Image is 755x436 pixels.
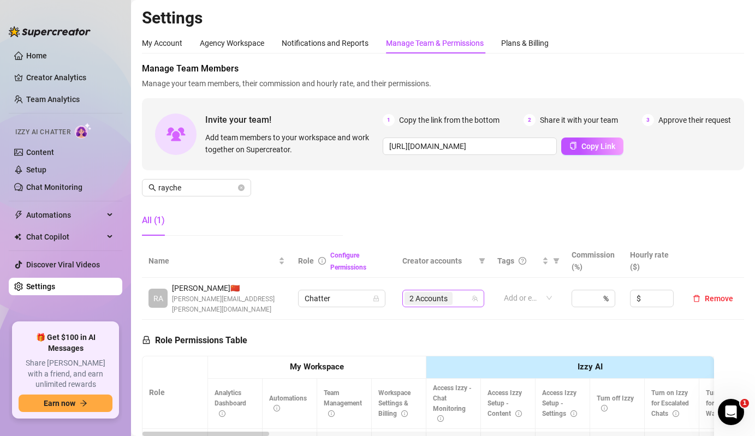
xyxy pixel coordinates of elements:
span: info-circle [515,410,522,417]
span: Role [298,256,314,265]
span: Share [PERSON_NAME] with a friend, and earn unlimited rewards [19,358,112,390]
th: Role [142,356,208,429]
div: My Account [142,37,182,49]
a: Creator Analytics [26,69,114,86]
span: 1 [383,114,395,126]
span: 2 Accounts [405,292,453,305]
span: Access Izzy Setup - Content [488,389,522,417]
span: info-circle [437,415,444,422]
span: Analytics Dashboard [215,389,246,417]
th: Hourly rate ($) [623,244,682,278]
span: info-circle [401,410,408,417]
button: close-circle [238,184,245,191]
span: Manage Team Members [142,62,744,75]
span: Manage your team members, their commission and hourly rate, and their permissions. [142,77,744,89]
span: Izzy AI Chatter [15,127,70,138]
a: Chat Monitoring [26,183,82,192]
span: [PERSON_NAME][EMAIL_ADDRESS][PERSON_NAME][DOMAIN_NAME] [172,294,285,315]
span: 1 [740,399,749,408]
span: info-circle [328,410,335,417]
a: Configure Permissions [330,252,366,271]
span: Earn now [44,399,75,408]
span: 3 [642,114,654,126]
span: 🎁 Get $100 in AI Messages [19,332,112,354]
div: Plans & Billing [501,37,549,49]
span: info-circle [601,405,608,411]
button: Remove [688,292,738,305]
span: Name [148,255,276,267]
a: Team Analytics [26,95,80,104]
span: delete [693,295,700,302]
span: Turn on Izzy for Escalated Chats [651,389,689,417]
span: [PERSON_NAME] 🇨🇳 [172,282,285,294]
span: filter [553,258,560,264]
span: Creator accounts [402,255,474,267]
span: Share it with your team [540,114,618,126]
span: Tags [497,255,514,267]
button: Copy Link [561,138,623,155]
a: Setup [26,165,46,174]
img: AI Chatter [75,123,92,139]
span: info-circle [274,405,280,411]
strong: My Workspace [290,362,344,372]
span: RA [153,292,163,304]
h2: Settings [142,8,744,28]
img: logo-BBDzfeDw.svg [9,26,91,37]
span: Automations [269,395,307,413]
iframe: Intercom live chat [718,399,744,425]
span: info-circle [570,410,577,417]
th: Commission (%) [565,244,623,278]
div: All (1) [142,214,165,227]
span: Copy Link [581,142,615,151]
a: Home [26,51,47,60]
span: Turn off Izzy [597,395,634,413]
input: Search members [158,182,236,194]
span: Turn on Izzy for Time Wasters [706,389,742,417]
div: Agency Workspace [200,37,264,49]
span: filter [477,253,488,269]
span: lock [373,295,379,302]
span: filter [479,258,485,264]
span: Team Management [324,389,362,417]
th: Name [142,244,292,278]
span: question-circle [519,257,526,265]
span: copy [569,142,577,150]
a: Discover Viral Videos [26,260,100,269]
span: Access Izzy - Chat Monitoring [433,384,472,423]
span: Copy the link from the bottom [399,114,500,126]
span: Access Izzy Setup - Settings [542,389,577,417]
span: Add team members to your workspace and work together on Supercreator. [205,132,378,156]
strong: Izzy AI [578,362,603,372]
span: 2 [524,114,536,126]
a: Content [26,148,54,157]
button: Earn nowarrow-right [19,395,112,412]
img: Chat Copilot [14,233,21,241]
span: team [472,295,478,302]
span: arrow-right [80,399,87,407]
span: thunderbolt [14,211,23,219]
span: Chat Copilot [26,228,104,246]
span: Invite your team! [205,113,383,127]
span: lock [142,336,151,344]
span: info-circle [673,410,679,417]
span: Chatter [305,290,379,307]
span: search [148,184,156,192]
span: info-circle [219,410,225,417]
a: Settings [26,282,55,291]
h5: Role Permissions Table [142,334,247,347]
span: info-circle [318,257,326,265]
span: 2 Accounts [409,292,448,304]
span: Remove [705,294,733,303]
span: filter [551,253,562,269]
div: Manage Team & Permissions [386,37,484,49]
span: Workspace Settings & Billing [378,389,411,417]
span: Approve their request [658,114,731,126]
div: Notifications and Reports [282,37,368,49]
span: Automations [26,206,104,224]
